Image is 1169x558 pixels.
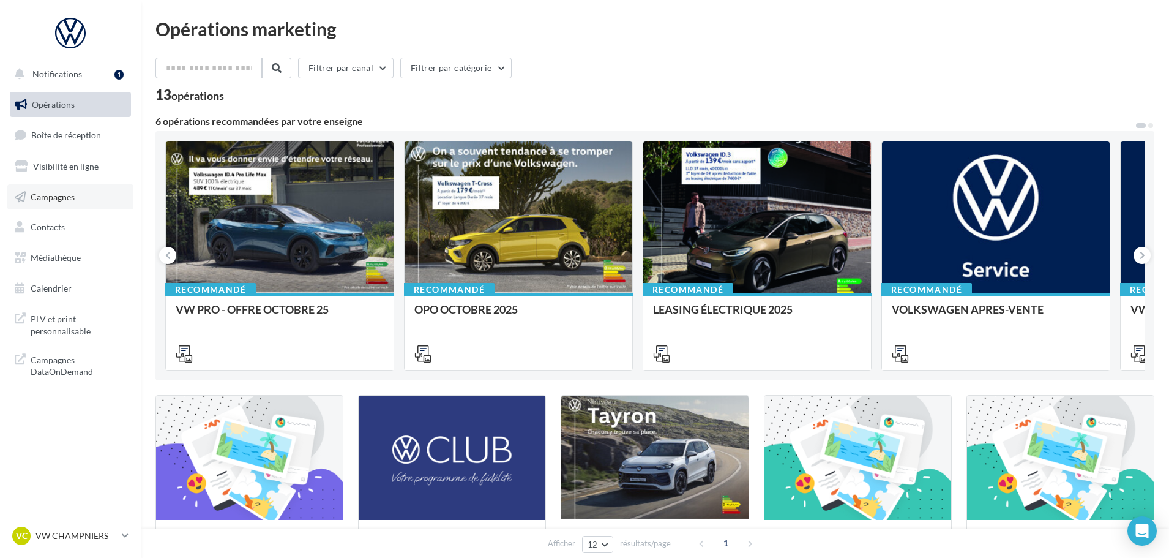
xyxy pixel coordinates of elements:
span: 1 [716,533,736,553]
a: Calendrier [7,276,133,301]
span: Médiathèque [31,252,81,263]
div: opérations [171,90,224,101]
div: Open Intercom Messenger [1127,516,1157,546]
a: Visibilité en ligne [7,154,133,179]
a: Campagnes DataOnDemand [7,347,133,383]
span: VC [16,530,28,542]
span: PLV et print personnalisable [31,311,126,337]
span: Campagnes DataOnDemand [31,352,126,378]
span: Opérations [32,99,75,110]
div: 6 opérations recommandées par votre enseigne [155,116,1135,126]
span: Afficher [548,538,575,549]
span: Campagnes [31,191,75,202]
span: Visibilité en ligne [33,161,99,172]
span: Calendrier [31,283,72,293]
span: Boîte de réception [31,130,101,140]
div: 1 [114,70,124,80]
div: Recommandé [404,283,495,296]
button: Filtrer par catégorie [400,58,512,78]
div: VOLKSWAGEN APRES-VENTE [892,303,1100,328]
a: Boîte de réception [7,122,133,148]
div: Opérations marketing [155,20,1154,38]
button: Filtrer par canal [298,58,394,78]
a: Campagnes [7,184,133,210]
a: Médiathèque [7,245,133,271]
div: LEASING ÉLECTRIQUE 2025 [653,303,861,328]
div: Recommandé [643,283,733,296]
div: VW PRO - OFFRE OCTOBRE 25 [176,303,384,328]
button: 12 [582,536,613,553]
a: Opérations [7,92,133,118]
p: VW CHAMPNIERS [35,530,117,542]
span: 12 [588,540,598,549]
span: résultats/page [620,538,671,549]
div: Recommandé [165,283,256,296]
div: OPO OCTOBRE 2025 [414,303,622,328]
a: PLV et print personnalisable [7,306,133,342]
span: Notifications [32,69,82,79]
div: 13 [155,88,224,102]
a: Contacts [7,214,133,240]
div: Recommandé [881,283,972,296]
a: VC VW CHAMPNIERS [10,524,131,548]
span: Contacts [31,222,65,232]
button: Notifications 1 [7,61,129,87]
